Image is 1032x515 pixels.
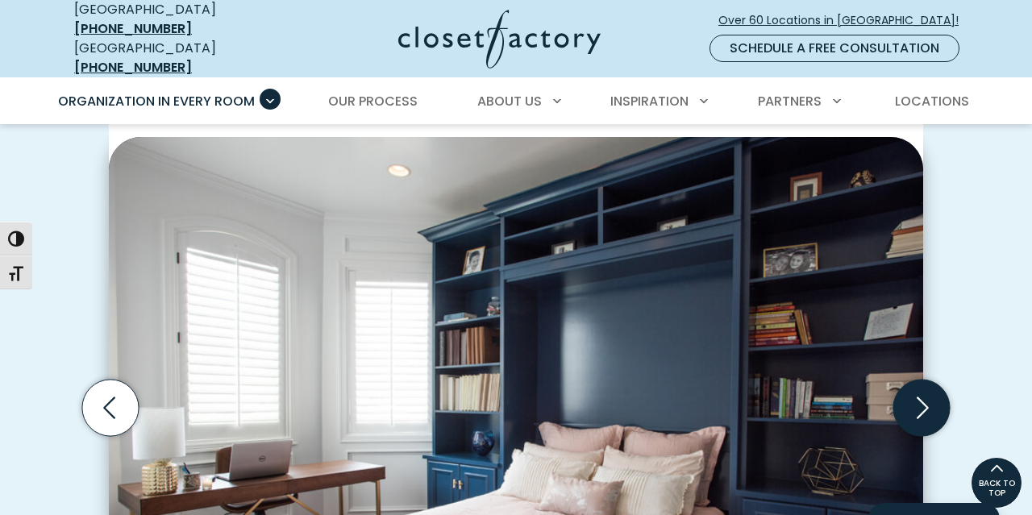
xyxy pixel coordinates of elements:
[74,39,272,77] div: [GEOGRAPHIC_DATA]
[895,92,969,110] span: Locations
[718,12,972,29] span: Over 60 Locations in [GEOGRAPHIC_DATA]!
[74,58,192,77] a: [PHONE_NUMBER]
[971,457,1022,509] a: BACK TO TOP
[610,92,689,110] span: Inspiration
[398,10,601,69] img: Closet Factory Logo
[758,92,822,110] span: Partners
[76,373,145,442] button: Previous slide
[328,92,418,110] span: Our Process
[47,79,985,124] nav: Primary Menu
[887,373,956,442] button: Next slide
[74,19,192,38] a: [PHONE_NUMBER]
[972,479,1022,498] span: BACK TO TOP
[709,35,959,62] a: Schedule a Free Consultation
[718,6,972,35] a: Over 60 Locations in [GEOGRAPHIC_DATA]!
[477,92,542,110] span: About Us
[58,92,255,110] span: Organization in Every Room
